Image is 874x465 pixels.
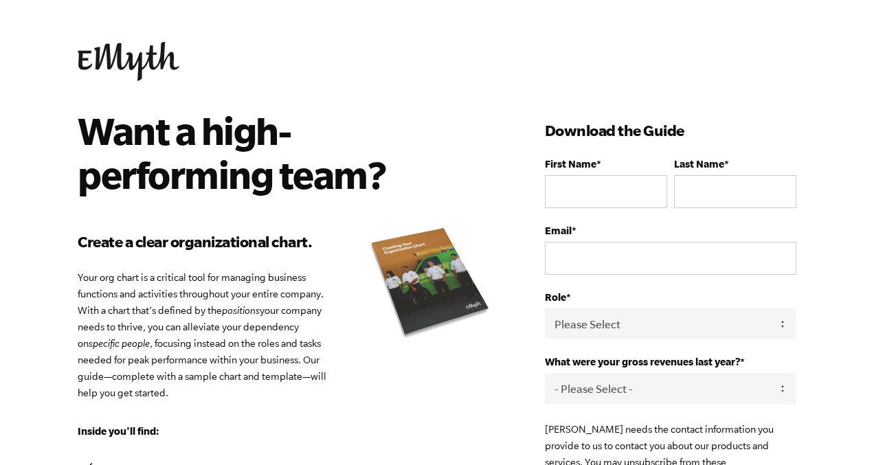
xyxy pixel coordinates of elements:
[805,399,874,465] iframe: Chat Widget
[78,425,159,437] strong: Inside you'll find:
[545,120,796,141] h3: Download the Guide
[78,42,179,81] img: EMyth
[545,225,572,236] span: Email
[78,231,504,253] h3: Create a clear organizational chart.
[545,356,740,367] span: What were your gross revenues last year?
[352,218,504,351] img: organizational chart e-myth
[222,305,260,316] em: positions
[78,269,504,401] p: Your org chart is a critical tool for managing business functions and activities throughout your ...
[78,109,484,196] h2: Want a high-performing team?
[89,338,150,349] em: specific people
[545,291,566,303] span: Role
[545,158,596,170] span: First Name
[674,158,724,170] span: Last Name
